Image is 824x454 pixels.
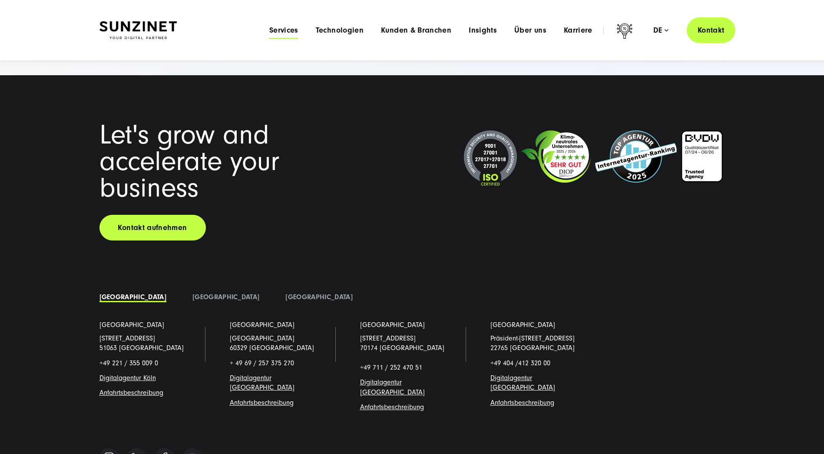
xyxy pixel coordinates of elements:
[360,344,444,352] a: 70174 [GEOGRAPHIC_DATA]
[687,17,735,43] a: Kontakt
[99,119,279,204] span: Let's grow and accelerate your business
[99,358,204,368] p: +49 221 / 355 009 0
[316,26,364,35] a: Technologien
[99,215,206,240] a: Kontakt aufnehmen
[99,334,155,342] a: [STREET_ADDRESS]
[99,344,184,352] a: 51063 [GEOGRAPHIC_DATA]
[285,293,352,301] a: [GEOGRAPHIC_DATA]
[360,320,425,330] a: [GEOGRAPHIC_DATA]
[269,26,298,35] a: Services
[192,293,259,301] a: [GEOGRAPHIC_DATA]
[469,26,497,35] a: Insights
[230,334,295,342] span: [GEOGRAPHIC_DATA]
[99,21,177,40] img: SUNZINET Full Service Digital Agentur
[490,399,554,407] a: Anfahrtsbeschreibung
[230,320,295,330] a: [GEOGRAPHIC_DATA]
[99,389,163,397] a: Anfahrtsbeschreibung
[360,334,416,342] a: [STREET_ADDRESS]
[230,374,295,391] a: Digitalagentur [GEOGRAPHIC_DATA]
[230,399,290,407] a: Anfahrtsbeschreibun
[490,334,595,353] p: Präsident-[STREET_ADDRESS] 22765 [GEOGRAPHIC_DATA]
[230,399,294,407] span: g
[518,359,550,367] span: 412 320 00
[595,130,677,183] img: Top Internetagentur und Full Service Digitalagentur SUNZINET - 2024
[490,320,555,330] a: [GEOGRAPHIC_DATA]
[360,364,422,371] span: +49 711 / 252 470 51
[99,320,164,330] a: [GEOGRAPHIC_DATA]
[490,359,550,367] span: +49 404 /
[490,374,555,391] a: Digitalagentur [GEOGRAPHIC_DATA]
[464,130,517,187] img: ISO-Siegel_2024_dunkel
[152,374,156,382] a: n
[514,26,546,35] a: Über uns
[521,130,591,183] img: Klimaneutrales Unternehmen SUNZINET GmbH
[653,26,668,35] div: de
[230,359,294,367] span: + 49 69 / 257 375 270
[99,293,166,301] a: [GEOGRAPHIC_DATA]
[381,26,451,35] a: Kunden & Branchen
[99,374,152,382] a: Digitalagentur Köl
[230,344,314,352] a: 60329 [GEOGRAPHIC_DATA]
[564,26,592,35] a: Karriere
[360,403,424,411] a: Anfahrtsbeschreibung
[360,378,425,396] a: Digitalagentur [GEOGRAPHIC_DATA]
[681,130,723,182] img: BVDW-Zertifizierung-Weiß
